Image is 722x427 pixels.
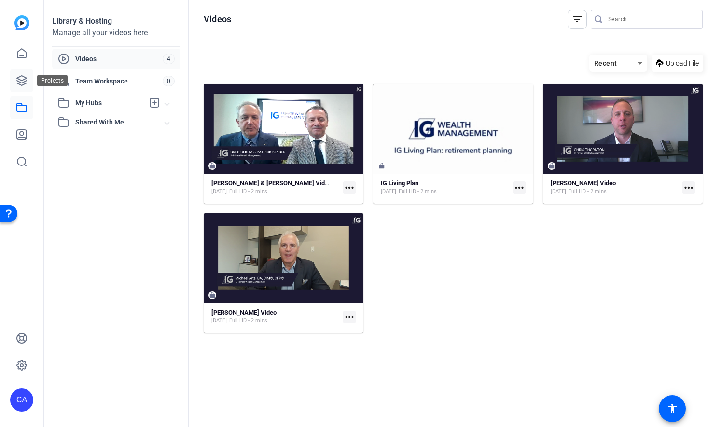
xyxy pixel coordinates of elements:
a: [PERSON_NAME] & [PERSON_NAME] Video_V2[DATE]Full HD - 2 mins [211,179,339,195]
span: [DATE] [381,188,396,195]
a: [PERSON_NAME] Video[DATE]Full HD - 2 mins [551,179,679,195]
span: Shared With Me [75,117,165,127]
span: [DATE] [211,317,227,325]
span: Team Workspace [75,76,163,86]
strong: IG Living Plan [381,179,418,187]
span: Full HD - 2 mins [229,188,267,195]
button: Upload File [652,55,703,72]
mat-icon: filter_list [571,14,583,25]
div: Manage all your videos here [52,27,180,39]
div: Library & Hosting [52,15,180,27]
span: My Hubs [75,98,144,108]
span: Recent [594,59,617,67]
a: [PERSON_NAME] Video[DATE]Full HD - 2 mins [211,309,339,325]
span: Full HD - 2 mins [569,188,607,195]
div: Projects [37,75,68,86]
input: Search [608,14,695,25]
img: blue-gradient.svg [14,15,29,30]
strong: [PERSON_NAME] Video [211,309,277,316]
mat-icon: more_horiz [343,311,356,323]
span: 4 [163,54,175,64]
h1: Videos [204,14,231,25]
strong: [PERSON_NAME] Video [551,179,616,187]
mat-expansion-panel-header: My Hubs [52,93,180,112]
div: CA [10,388,33,412]
span: Full HD - 2 mins [229,317,267,325]
span: Videos [75,54,163,64]
span: Upload File [666,58,699,69]
mat-expansion-panel-header: Shared With Me [52,112,180,132]
mat-icon: accessibility [666,403,678,414]
mat-icon: more_horiz [682,181,695,194]
span: [DATE] [211,188,227,195]
span: 0 [163,76,175,86]
mat-icon: more_horiz [513,181,526,194]
mat-icon: more_horiz [343,181,356,194]
span: Full HD - 2 mins [399,188,437,195]
a: IG Living Plan[DATE]Full HD - 2 mins [381,179,509,195]
span: [DATE] [551,188,566,195]
strong: [PERSON_NAME] & [PERSON_NAME] Video_V2 [211,179,342,187]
